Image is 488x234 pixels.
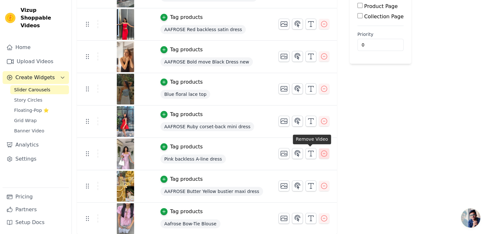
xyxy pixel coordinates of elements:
span: AAFROSE Red backless satin dress [160,25,246,34]
a: Story Circles [10,96,69,104]
button: Change Thumbnail [278,180,289,191]
button: Tag products [160,143,203,151]
span: Vizup Shoppable Videos [21,6,66,29]
img: Vizup [5,13,15,23]
span: AAFROSE Ruby corset-back mini dress [160,122,254,131]
span: Slider Carousels [14,87,50,93]
button: Change Thumbnail [278,148,289,159]
div: Tag products [170,208,203,215]
a: Upload Videos [3,55,69,68]
img: vizup-images-6c72.jpg [116,41,134,72]
span: Pink backless A-line dress [160,155,226,163]
div: Tag products [170,175,203,183]
label: Priority [357,31,404,38]
div: Tag products [170,46,203,54]
button: Change Thumbnail [278,19,289,29]
img: vizup-images-2333.jpg [116,9,134,40]
div: Tag products [170,78,203,86]
span: Create Widgets [15,74,55,81]
div: Open chat [461,208,480,228]
img: vizup-images-edcd.jpg [116,203,134,234]
a: Floating-Pop ⭐ [10,106,69,115]
a: Analytics [3,138,69,151]
div: Tag products [170,111,203,118]
div: Tag products [170,143,203,151]
a: Banner Video [10,126,69,135]
span: Banner Video [14,128,44,134]
a: Pricing [3,190,69,203]
a: Grid Wrap [10,116,69,125]
span: Blue floral lace top [160,90,210,99]
button: Tag products [160,111,203,118]
button: Create Widgets [3,71,69,84]
span: AAFROSE Bold move Black Dress new [160,57,253,66]
button: Tag products [160,175,203,183]
button: Tag products [160,208,203,215]
button: Change Thumbnail [278,213,289,224]
button: Change Thumbnail [278,116,289,127]
span: AAFROSE Butter Yellow bustier maxi dress [160,187,263,196]
a: Setup Docs [3,216,69,229]
button: Tag products [160,78,203,86]
a: Settings [3,153,69,165]
button: Change Thumbnail [278,83,289,94]
a: Home [3,41,69,54]
a: Partners [3,203,69,216]
img: vizup-images-6d48.jpg [116,138,134,169]
span: Aafrose Bow-Tie Blouse [160,219,220,228]
button: Tag products [160,46,203,54]
span: Floating-Pop ⭐ [14,107,49,113]
img: vizup-images-3bdc.jpg [116,106,134,137]
span: Grid Wrap [14,117,37,124]
button: Change Thumbnail [278,51,289,62]
button: Tag products [160,13,203,21]
img: vizup-images-2b43.jpg [116,171,134,202]
a: Slider Carousels [10,85,69,94]
label: Collection Page [364,13,404,20]
span: Story Circles [14,97,42,103]
img: vizup-images-1255.jpg [116,74,134,104]
div: Tag products [170,13,203,21]
label: Product Page [364,3,398,9]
